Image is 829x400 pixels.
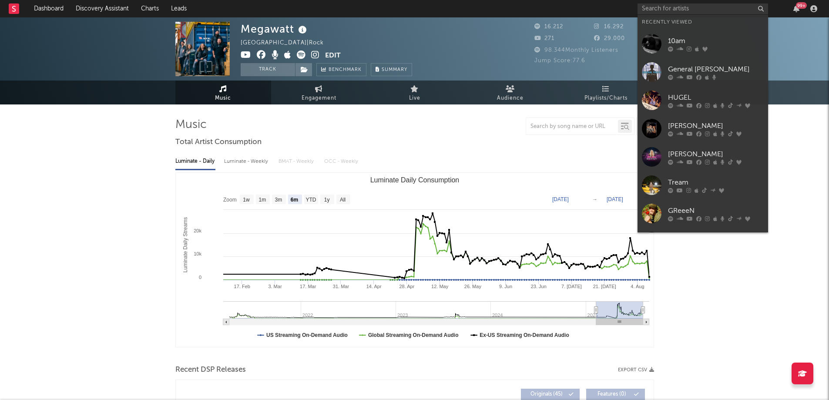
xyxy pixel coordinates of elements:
[793,5,799,12] button: 99+
[638,228,768,256] a: -Prey
[638,86,768,114] a: HUGEL
[638,143,768,171] a: [PERSON_NAME]
[241,38,334,48] div: [GEOGRAPHIC_DATA] | Rock
[638,30,768,58] a: 10am
[370,176,459,184] text: Luminate Daily Consumption
[290,197,298,203] text: 6m
[241,63,295,76] button: Track
[332,284,349,289] text: 31. Mar
[382,67,407,72] span: Summary
[366,284,381,289] text: 14. Apr
[638,171,768,199] a: Tream
[316,63,366,76] a: Benchmark
[224,154,270,169] div: Luminate - Weekly
[534,47,618,53] span: 98.344 Monthly Listeners
[198,275,201,280] text: 0
[399,284,414,289] text: 28. Apr
[638,58,768,86] a: General [PERSON_NAME]
[258,197,266,203] text: 1m
[175,154,215,169] div: Luminate - Daily
[534,24,563,30] span: 16.212
[594,24,624,30] span: 16.292
[526,123,618,130] input: Search by song name or URL
[182,217,188,272] text: Luminate Daily Streams
[371,63,412,76] button: Summary
[215,93,231,104] span: Music
[642,17,764,27] div: Recently Viewed
[586,389,645,400] button: Features(0)
[552,196,569,202] text: [DATE]
[668,149,764,159] div: [PERSON_NAME]
[176,173,654,347] svg: Luminate Daily Consumption
[521,389,580,400] button: Originals(45)
[530,284,546,289] text: 23. Jun
[305,197,316,203] text: YTD
[592,196,597,202] text: →
[409,93,420,104] span: Live
[464,284,481,289] text: 26. May
[668,121,764,131] div: [PERSON_NAME]
[561,284,582,289] text: 7. [DATE]
[194,228,201,233] text: 20k
[302,93,336,104] span: Engagement
[668,177,764,188] div: Tream
[480,332,569,338] text: Ex-US Streaming On-Demand Audio
[796,2,807,9] div: 99 +
[631,284,644,289] text: 4. Aug
[638,199,768,228] a: GReeeN
[300,284,316,289] text: 17. Mar
[668,205,764,216] div: GReeeN
[558,81,654,104] a: Playlists/Charts
[668,92,764,103] div: HUGEL
[638,3,768,14] input: Search for artists
[325,50,341,61] button: Edit
[593,284,616,289] text: 21. [DATE]
[527,392,567,397] span: Originals ( 45 )
[594,36,625,41] span: 29.000
[266,332,348,338] text: US Streaming On-Demand Audio
[534,58,585,64] span: Jump Score: 77.6
[175,137,262,148] span: Total Artist Consumption
[268,284,282,289] text: 3. Mar
[668,36,764,46] div: 10am
[194,251,201,256] text: 10k
[668,64,764,74] div: General [PERSON_NAME]
[243,197,250,203] text: 1w
[497,93,524,104] span: Audience
[592,392,632,397] span: Features ( 0 )
[607,196,623,202] text: [DATE]
[339,197,345,203] text: All
[223,197,237,203] text: Zoom
[271,81,367,104] a: Engagement
[241,22,309,36] div: Megawatt
[175,365,246,375] span: Recent DSP Releases
[275,197,282,203] text: 3m
[618,367,654,373] button: Export CSV
[234,284,250,289] text: 17. Feb
[584,93,628,104] span: Playlists/Charts
[463,81,558,104] a: Audience
[499,284,512,289] text: 9. Jun
[431,284,449,289] text: 12. May
[368,332,458,338] text: Global Streaming On-Demand Audio
[175,81,271,104] a: Music
[638,114,768,143] a: [PERSON_NAME]
[324,197,329,203] text: 1y
[329,65,362,75] span: Benchmark
[367,81,463,104] a: Live
[534,36,554,41] span: 271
